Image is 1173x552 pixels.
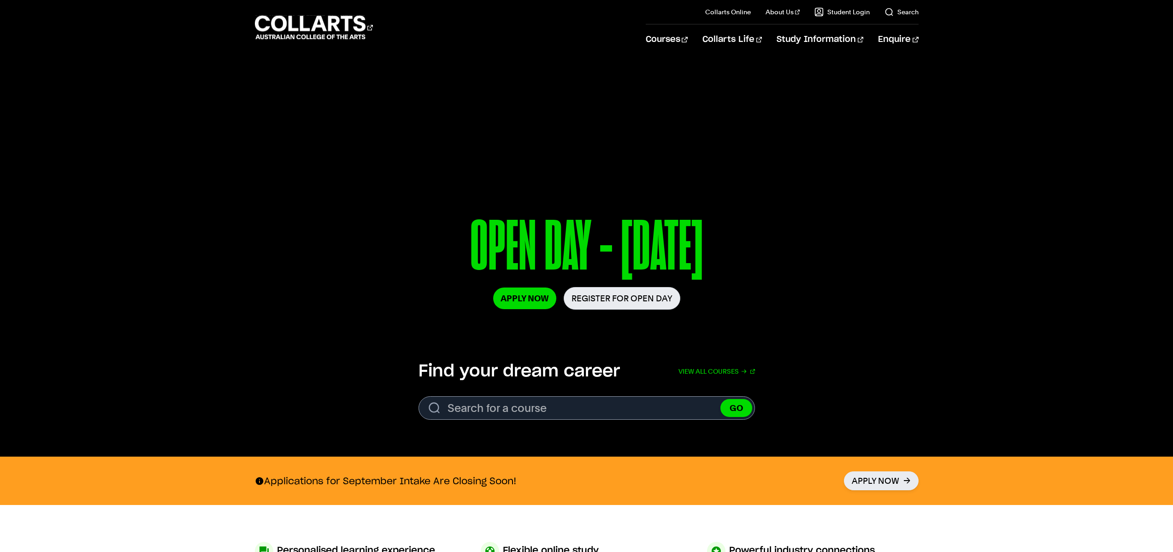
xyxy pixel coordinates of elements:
input: Search for a course [419,396,755,420]
button: GO [720,399,752,417]
a: About Us [766,7,800,17]
h2: Find your dream career [419,361,620,382]
div: Go to homepage [255,14,373,41]
a: Register for Open Day [564,287,680,310]
a: Apply Now [844,471,919,490]
a: View all courses [678,361,755,382]
a: Search [884,7,919,17]
p: Applications for September Intake Are Closing Soon! [255,475,516,487]
a: Student Login [814,7,870,17]
p: OPEN DAY - [DATE] [354,211,819,287]
form: Search [419,396,755,420]
a: Study Information [777,24,863,55]
a: Apply Now [493,288,556,309]
a: Collarts Online [705,7,751,17]
a: Enquire [878,24,918,55]
a: Collarts Life [702,24,762,55]
a: Courses [646,24,688,55]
